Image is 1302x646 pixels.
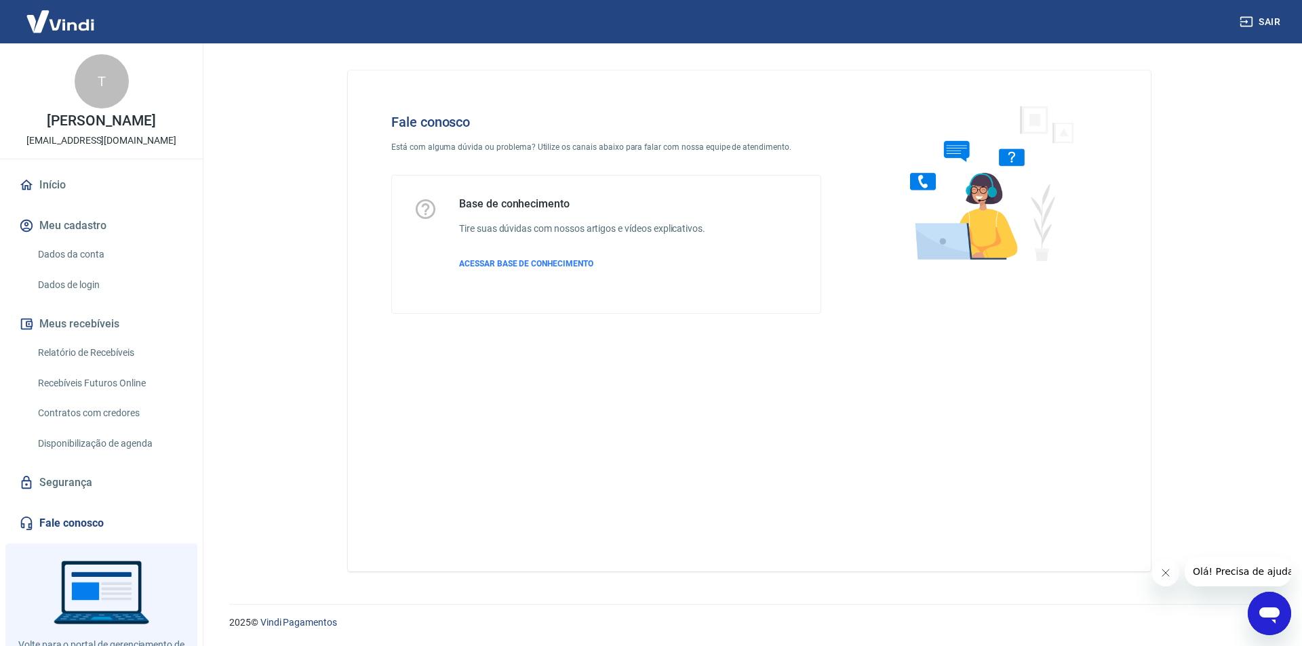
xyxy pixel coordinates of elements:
img: Fale conosco [883,92,1089,273]
a: Início [16,170,186,200]
iframe: Mensagem da empresa [1185,557,1291,586]
span: Olá! Precisa de ajuda? [8,9,114,20]
a: Recebíveis Futuros Online [33,369,186,397]
iframe: Fechar mensagem [1152,559,1179,586]
a: Contratos com credores [33,399,186,427]
a: Disponibilização de agenda [33,430,186,458]
h5: Base de conhecimento [459,197,705,211]
h6: Tire suas dúvidas com nossos artigos e vídeos explicativos. [459,222,705,236]
a: Relatório de Recebíveis [33,339,186,367]
a: Fale conosco [16,508,186,538]
h4: Fale conosco [391,114,821,130]
a: ACESSAR BASE DE CONHECIMENTO [459,258,705,270]
button: Meu cadastro [16,211,186,241]
iframe: Botão para abrir a janela de mensagens [1248,592,1291,635]
a: Segurança [16,468,186,498]
p: 2025 © [229,615,1269,630]
a: Dados de login [33,271,186,299]
button: Meus recebíveis [16,309,186,339]
img: Vindi [16,1,104,42]
button: Sair [1237,9,1286,35]
span: ACESSAR BASE DE CONHECIMENTO [459,259,593,268]
p: Está com alguma dúvida ou problema? Utilize os canais abaixo para falar com nossa equipe de atend... [391,141,821,153]
p: [EMAIL_ADDRESS][DOMAIN_NAME] [26,134,176,148]
p: [PERSON_NAME] [47,114,155,128]
a: Dados da conta [33,241,186,268]
a: Vindi Pagamentos [260,617,337,628]
div: T [75,54,129,108]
